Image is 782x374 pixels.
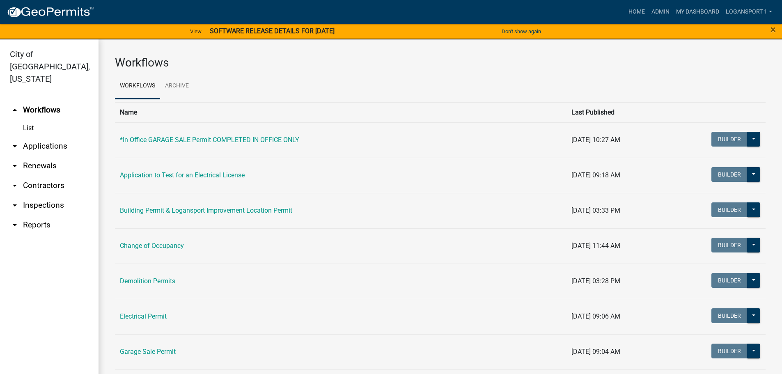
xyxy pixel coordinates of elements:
[571,242,620,250] span: [DATE] 11:44 AM
[115,73,160,99] a: Workflows
[187,25,205,38] a: View
[10,161,20,171] i: arrow_drop_down
[711,273,748,288] button: Builder
[711,238,748,252] button: Builder
[673,4,722,20] a: My Dashboard
[10,181,20,190] i: arrow_drop_down
[10,105,20,115] i: arrow_drop_up
[566,102,665,122] th: Last Published
[711,202,748,217] button: Builder
[625,4,648,20] a: Home
[771,25,776,34] button: Close
[648,4,673,20] a: Admin
[571,136,620,144] span: [DATE] 10:27 AM
[120,277,175,285] a: Demolition Permits
[711,167,748,182] button: Builder
[571,277,620,285] span: [DATE] 03:28 PM
[10,141,20,151] i: arrow_drop_down
[120,348,176,356] a: Garage Sale Permit
[115,102,566,122] th: Name
[722,4,775,20] a: Logansport 1
[120,207,292,214] a: Building Permit & Logansport Improvement Location Permit
[571,348,620,356] span: [DATE] 09:04 AM
[10,200,20,210] i: arrow_drop_down
[120,136,299,144] a: *In Office GARAGE SALE Permit COMPLETED IN OFFICE ONLY
[711,344,748,358] button: Builder
[711,308,748,323] button: Builder
[120,312,167,320] a: Electrical Permit
[571,207,620,214] span: [DATE] 03:33 PM
[115,56,766,70] h3: Workflows
[120,242,184,250] a: Change of Occupancy
[711,132,748,147] button: Builder
[210,27,335,35] strong: SOFTWARE RELEASE DETAILS FOR [DATE]
[571,171,620,179] span: [DATE] 09:18 AM
[571,312,620,320] span: [DATE] 09:06 AM
[771,24,776,35] span: ×
[10,220,20,230] i: arrow_drop_down
[120,171,245,179] a: Application to Test for an Electrical License
[160,73,194,99] a: Archive
[498,25,544,38] button: Don't show again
